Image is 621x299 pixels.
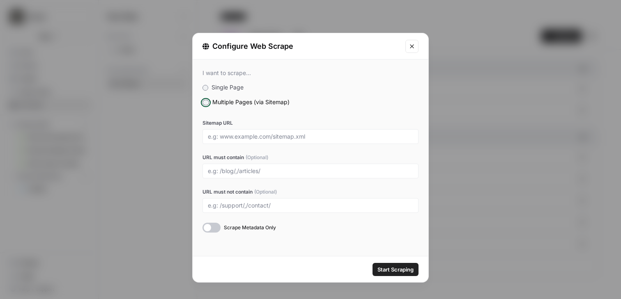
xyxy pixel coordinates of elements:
[202,100,209,105] input: Multiple Pages (via Sitemap)
[208,133,413,140] input: e.g: www.example.com/sitemap.xml
[202,188,419,196] label: URL must not contain
[202,85,208,91] input: Single Page
[212,98,290,105] span: Multiple Pages (via Sitemap)
[202,69,419,77] div: I want to scrape...
[202,154,419,161] label: URL must contain
[202,41,400,52] div: Configure Web Scrape
[377,265,414,274] span: Start Scraping
[208,202,413,209] input: e.g: /support/,/contact/
[224,224,276,231] span: Scrape Metadata Only
[254,188,277,196] span: (Optional)
[246,154,268,161] span: (Optional)
[208,167,413,175] input: e.g: /blog/,/articles/
[373,263,419,276] button: Start Scraping
[212,84,244,91] span: Single Page
[405,40,419,53] button: Close modal
[202,119,419,127] label: Sitemap URL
